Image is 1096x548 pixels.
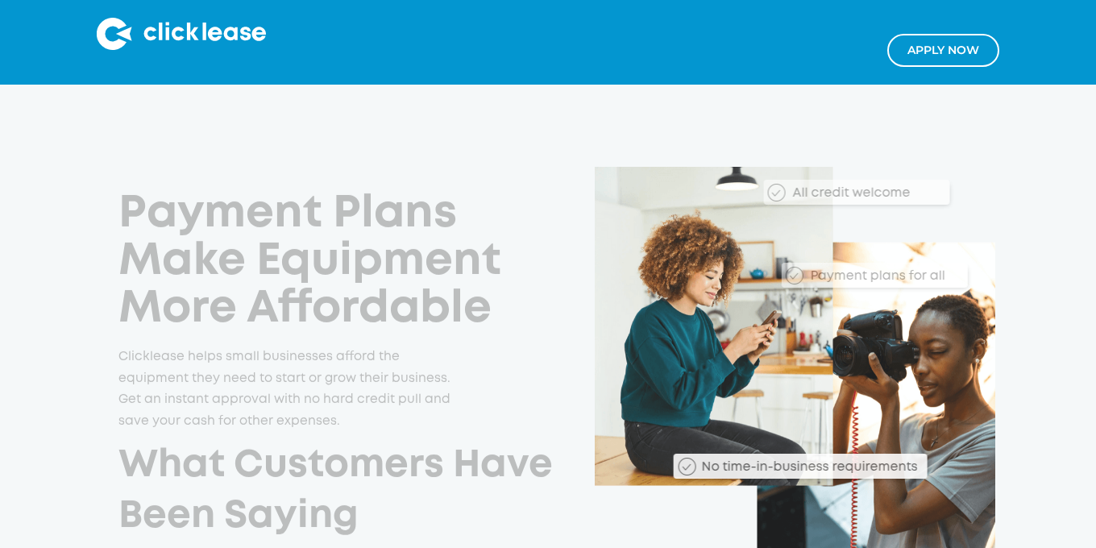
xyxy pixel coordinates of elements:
img: Clicklease logo [97,18,266,50]
div: Payment plans for all [803,268,968,285]
img: Checkmark_callout [679,457,696,475]
div: No time-in-business requirements [693,459,927,476]
p: Clicklease helps small businesses afford the equipment they need to start or grow their business.... [118,347,451,433]
h1: Payment Plans Make Equipment More Affordable [118,191,521,334]
img: Checkmark_callout [785,266,803,284]
img: Checkmark_callout [767,183,785,201]
a: Apply NOw [887,34,999,67]
h2: What Customers Have Been Saying [118,441,553,542]
div: All credit welcome [785,185,950,202]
